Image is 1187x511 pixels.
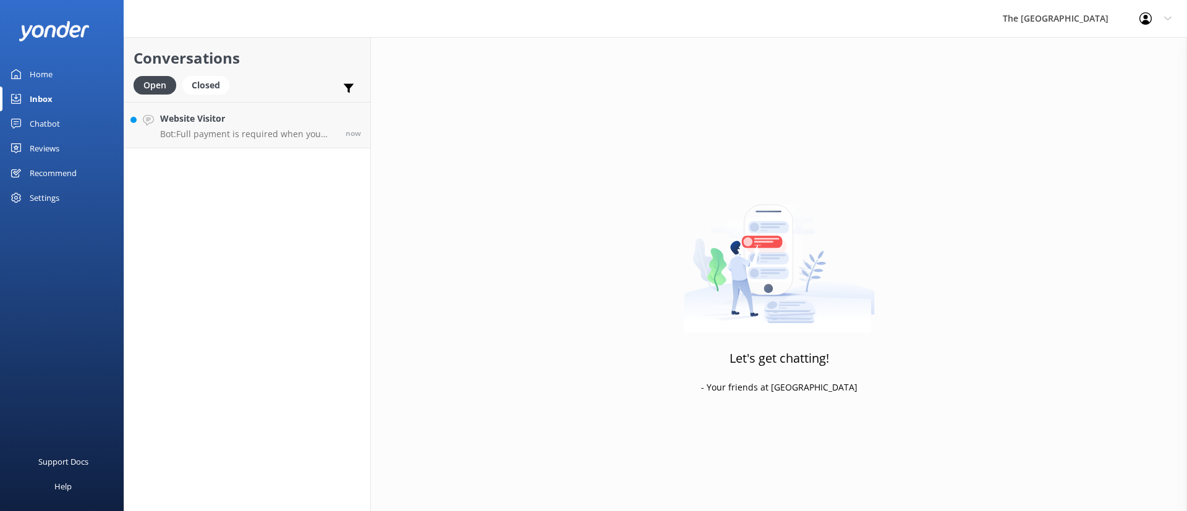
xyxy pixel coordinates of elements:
[182,78,236,91] a: Closed
[160,112,336,125] h4: Website Visitor
[30,161,77,185] div: Recommend
[346,128,361,138] span: Aug 31 2025 08:07pm (UTC -10:00) Pacific/Honolulu
[30,62,53,87] div: Home
[19,21,90,41] img: yonder-white-logo.png
[30,136,59,161] div: Reviews
[30,185,59,210] div: Settings
[134,78,182,91] a: Open
[701,381,857,394] p: - Your friends at [GEOGRAPHIC_DATA]
[38,449,88,474] div: Support Docs
[124,102,370,148] a: Website VisitorBot:Full payment is required when you make your booking. Flexi Rates allow free ca...
[30,111,60,136] div: Chatbot
[30,87,53,111] div: Inbox
[160,129,336,140] p: Bot: Full payment is required when you make your booking. Flexi Rates allow free cancellation if ...
[182,76,229,95] div: Closed
[134,46,361,70] h2: Conversations
[684,179,875,333] img: artwork of a man stealing a conversation from at giant smartphone
[730,348,829,368] h3: Let's get chatting!
[54,474,72,499] div: Help
[134,76,176,95] div: Open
